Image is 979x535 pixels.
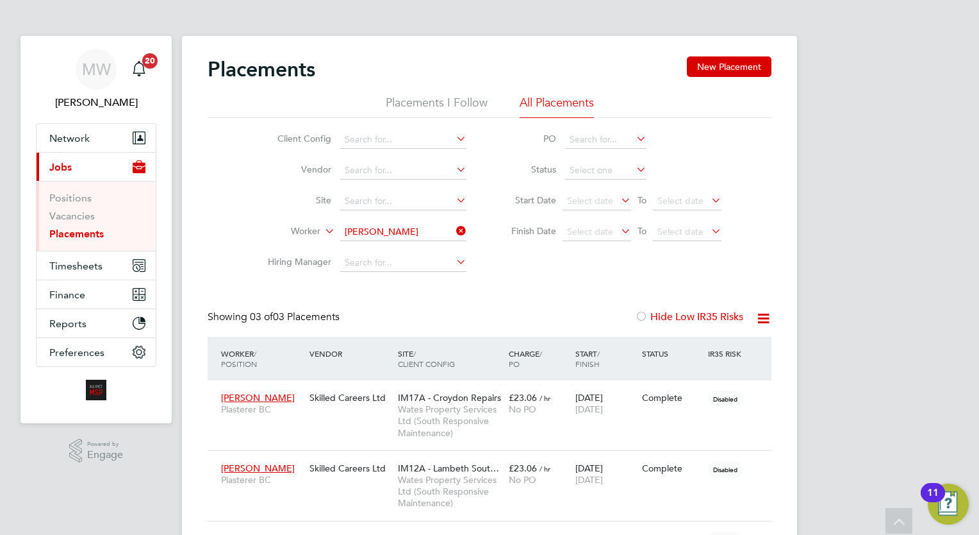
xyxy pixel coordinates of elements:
label: Hiring Manager [258,256,331,267]
button: Timesheets [37,251,156,280]
h2: Placements [208,56,315,82]
label: Start Date [498,194,556,206]
div: IR35 Risk [705,342,749,365]
span: IM17A - Croydon Repairs [398,392,501,403]
a: Vacancies [49,210,95,222]
a: Go to home page [36,380,156,400]
span: Timesheets [49,260,103,272]
span: / hr [539,464,550,473]
span: No PO [509,403,536,415]
div: Complete [642,463,702,474]
div: Complete [642,392,702,403]
div: Charge [506,342,572,375]
div: [DATE] [572,456,639,492]
button: Network [37,124,156,152]
span: MW [82,61,111,78]
div: 11 [927,493,939,509]
a: [PERSON_NAME]Plasterer BCSkilled Careers LtdIM12A - Lambeth Sout…Wates Property Services Ltd (Sou... [218,455,771,466]
span: [DATE] [575,474,603,486]
div: Skilled Careers Ltd [306,456,395,480]
span: £23.06 [509,463,537,474]
label: Hide Low IR35 Risks [635,310,743,323]
span: To [634,192,650,208]
input: Select one [565,162,646,180]
label: Site [258,194,331,206]
img: alliancemsp-logo-retina.png [86,380,106,400]
span: [PERSON_NAME] [221,392,295,403]
span: 03 of [250,310,273,323]
button: Reports [37,309,156,337]
span: Select date [657,226,703,237]
input: Search for... [340,192,466,210]
div: Start [572,342,639,375]
label: PO [498,133,556,144]
a: [PERSON_NAME]Plasterer BCSkilled Careers LtdIM17A - Croydon RepairsWates Property Services Ltd (S... [218,385,771,396]
span: Preferences [49,346,104,359]
li: All Placements [520,95,594,118]
span: / Client Config [398,348,455,369]
span: Finance [49,289,85,301]
span: [DATE] [575,403,603,415]
button: Preferences [37,338,156,366]
button: Jobs [37,153,156,181]
span: £23.06 [509,392,537,403]
span: Reports [49,318,86,330]
span: No PO [509,474,536,486]
span: 03 Placements [250,310,340,323]
span: Wates Property Services Ltd (South Responsive Maintenance) [398,403,502,439]
label: Client Config [258,133,331,144]
input: Search for... [340,162,466,180]
nav: Main navigation [21,36,172,423]
span: / PO [509,348,542,369]
label: Finish Date [498,225,556,237]
span: / Position [221,348,257,369]
span: Powered by [87,439,123,450]
li: Placements I Follow [386,95,488,118]
div: Status [639,342,705,365]
span: IM12A - Lambeth Sout… [398,463,499,474]
button: Open Resource Center, 11 new notifications [928,484,969,525]
button: Finance [37,280,156,309]
label: Vendor [258,164,331,175]
span: Select date [657,195,703,207]
div: Vendor [306,342,395,365]
input: Search for... [340,223,466,241]
div: Skilled Careers Ltd [306,386,395,410]
button: New Placement [687,56,771,77]
span: Disabled [708,391,743,407]
a: MW[PERSON_NAME] [36,49,156,110]
span: Megan Westlotorn [36,95,156,110]
span: Engage [87,450,123,461]
div: Worker [218,342,306,375]
span: Network [49,132,90,144]
div: [DATE] [572,386,639,421]
span: Wates Property Services Ltd (South Responsive Maintenance) [398,474,502,509]
span: / Finish [575,348,600,369]
span: Disabled [708,461,743,478]
span: 20 [142,53,158,69]
label: Worker [247,225,320,238]
span: Jobs [49,161,72,173]
label: Status [498,164,556,175]
a: Placements [49,228,104,240]
div: Jobs [37,181,156,251]
a: Positions [49,192,92,204]
div: Showing [208,310,342,324]
input: Search for... [340,254,466,272]
div: Site [395,342,506,375]
input: Search for... [340,131,466,149]
a: 20 [126,49,152,90]
span: Select date [567,195,613,207]
span: [PERSON_NAME] [221,463,295,474]
input: Search for... [565,131,646,149]
a: Powered byEngage [69,439,124,463]
span: To [634,223,650,239]
span: Plasterer BC [221,474,303,486]
span: Plasterer BC [221,403,303,415]
span: / hr [539,393,550,403]
span: Select date [567,226,613,237]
